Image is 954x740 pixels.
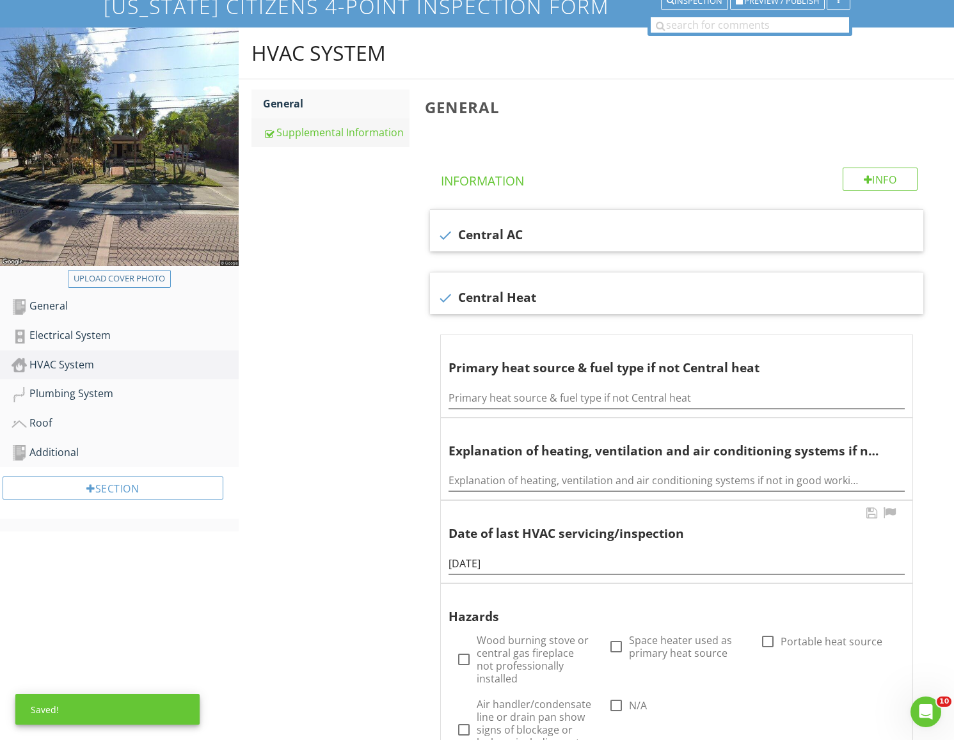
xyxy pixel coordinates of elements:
[12,327,239,344] div: Electrical System
[629,699,647,712] label: N/A
[449,423,882,461] div: Explanation of heating, ventilation and air conditioning systems if not in good working order
[629,634,745,659] label: Space heater used as primary heat source
[15,694,200,725] div: Saved!
[263,125,410,140] div: Supplemental Information
[910,697,941,727] iframe: Intercom live chat
[449,470,905,491] input: Explanation of heating, ventilation and air conditioning systems if not in good working order
[449,506,882,543] div: Date of last HVAC servicing/inspection
[74,272,165,285] div: Upload cover photo
[12,357,239,374] div: HVAC System
[449,340,882,377] div: Primary heat source & fuel type if not Central heat
[781,635,882,648] label: Portable heat source
[68,270,171,288] button: Upload cover photo
[12,415,239,432] div: Roof
[12,298,239,315] div: General
[251,40,386,66] div: HVAC System
[12,445,239,461] div: Additional
[3,476,223,500] div: Section
[263,96,410,111] div: General
[651,17,849,33] input: search for comments
[12,386,239,402] div: Plumbing System
[449,388,905,409] input: Primary heat source & fuel type if not Central heat
[441,168,918,189] h4: Information
[937,697,951,707] span: 10
[449,589,882,626] div: Hazards
[843,168,918,191] div: Info
[477,634,593,685] label: Wood burning stove or central gas fireplace not professionally installed
[425,98,934,116] h3: General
